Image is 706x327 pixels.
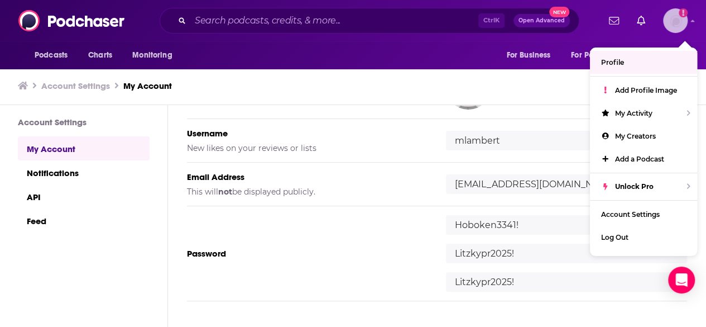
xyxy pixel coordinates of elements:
span: Monitoring [132,48,172,63]
h5: Password [187,248,428,259]
a: Account Settings [41,80,110,91]
h5: This will be displayed publicly. [187,187,428,197]
a: Notifications [18,160,150,184]
a: My Account [18,136,150,160]
span: Add Profile Image [615,86,677,94]
ul: Show profile menu [590,48,697,256]
span: Charts [88,48,112,63]
img: User Profile [663,8,688,33]
a: My Account [123,80,172,91]
h3: Account Settings [18,117,150,127]
span: For Podcasters [571,48,625,63]
a: Charts [81,45,119,66]
input: username [446,131,687,150]
input: Confirm new password [446,272,687,292]
span: Add a Podcast [615,155,664,163]
input: Verify current password [446,215,687,235]
button: open menu [638,45,679,66]
div: Open Intercom Messenger [668,267,695,293]
a: API [18,184,150,208]
input: Enter new password [446,244,687,263]
h5: New likes on your reviews or lists [187,143,428,153]
a: Show notifications dropdown [632,11,650,30]
a: Account Settings [590,203,697,226]
img: Podchaser - Follow, Share and Rate Podcasts [18,10,126,31]
span: Ctrl K [478,13,505,28]
button: open menu [27,45,82,66]
span: For Business [506,48,550,63]
span: Profile [601,58,624,67]
svg: Add a profile image [679,8,688,17]
span: My Activity [615,109,652,117]
span: New [549,7,569,17]
input: email [446,174,687,194]
a: Show notifications dropdown [604,11,623,30]
button: Show profile menu [663,8,688,33]
a: Profile [590,51,697,74]
a: My Creators [590,125,697,148]
a: Add a Podcast [590,148,697,170]
a: Add Profile Image [590,79,697,102]
button: open menu [564,45,641,66]
button: open menu [498,45,564,66]
span: My Creators [615,132,656,140]
h5: Username [187,128,428,139]
button: open menu [124,45,186,66]
span: Log Out [601,233,628,241]
button: Open AdvancedNew [513,14,570,27]
a: Feed [18,208,150,233]
b: not [218,187,232,197]
span: Account Settings [601,210,660,219]
span: Unlock Pro [615,182,654,191]
h5: Email Address [187,172,428,182]
div: Search podcasts, credits, & more... [160,8,579,34]
input: Search podcasts, credits, & more... [190,12,478,30]
span: Logged in as clenoci [663,8,688,33]
span: Podcasts [35,48,68,63]
span: Open Advanced [518,18,565,23]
